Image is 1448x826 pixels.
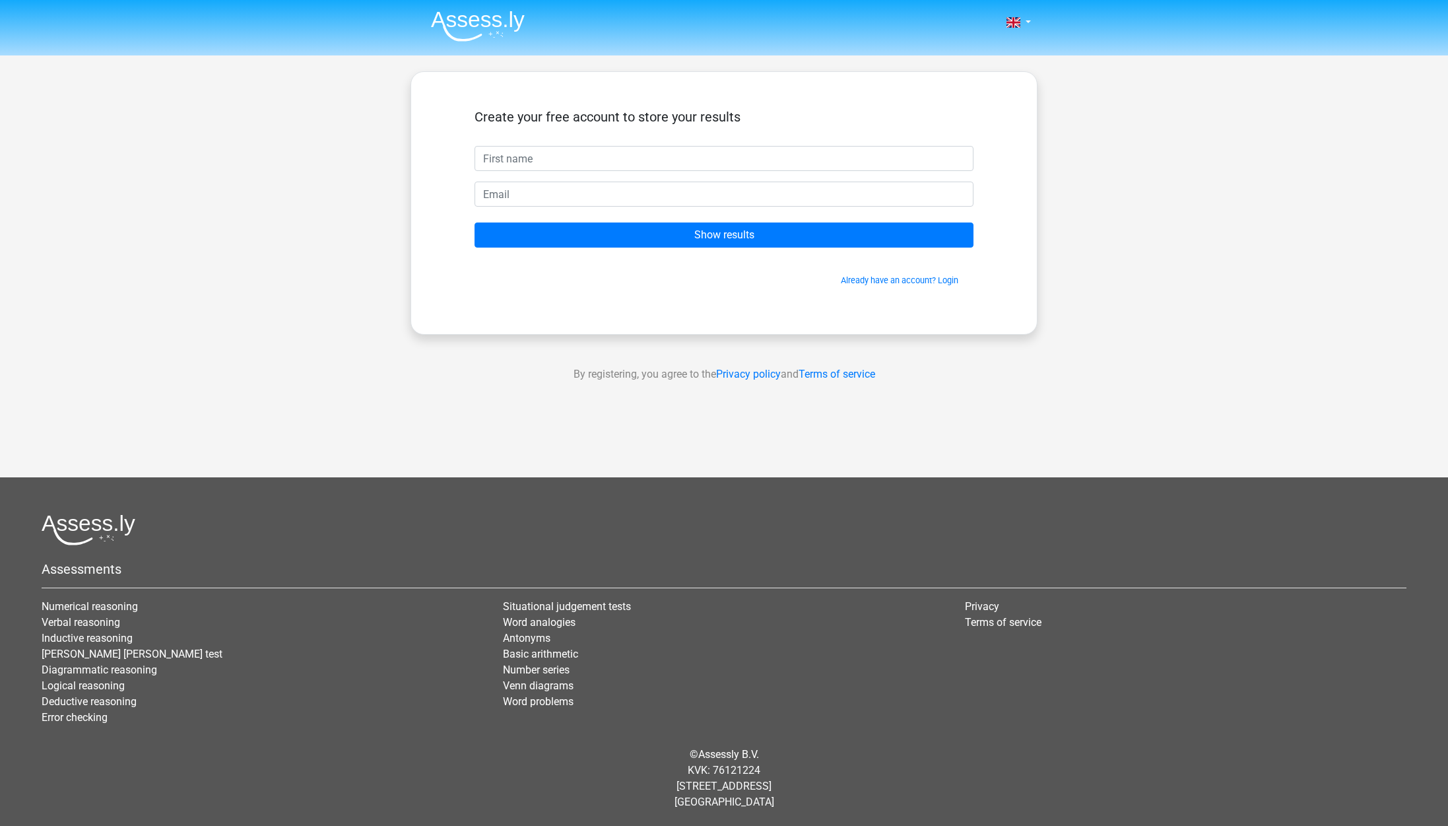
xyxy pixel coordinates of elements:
[503,616,576,629] a: Word analogies
[42,695,137,708] a: Deductive reasoning
[503,679,574,692] a: Venn diagrams
[503,695,574,708] a: Word problems
[475,146,973,171] input: First name
[431,11,525,42] img: Assessly
[698,748,759,761] a: Assessly B.V.
[965,616,1041,629] a: Terms of service
[475,109,973,125] h5: Create your free account to store your results
[965,600,999,613] a: Privacy
[475,182,973,207] input: Email
[42,616,120,629] a: Verbal reasoning
[841,275,958,285] a: Already have an account? Login
[42,648,222,660] a: [PERSON_NAME] [PERSON_NAME] test
[42,711,108,724] a: Error checking
[503,600,631,613] a: Situational judgement tests
[503,648,578,660] a: Basic arithmetic
[799,368,875,380] a: Terms of service
[42,514,135,545] img: Assessly logo
[42,600,138,613] a: Numerical reasoning
[42,664,157,676] a: Diagrammatic reasoning
[32,736,1416,821] div: © KVK: 76121224 [STREET_ADDRESS] [GEOGRAPHIC_DATA]
[475,223,973,248] input: Show results
[503,632,550,644] a: Antonyms
[716,368,781,380] a: Privacy policy
[42,561,1406,577] h5: Assessments
[503,664,570,676] a: Number series
[42,679,125,692] a: Logical reasoning
[42,632,133,644] a: Inductive reasoning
